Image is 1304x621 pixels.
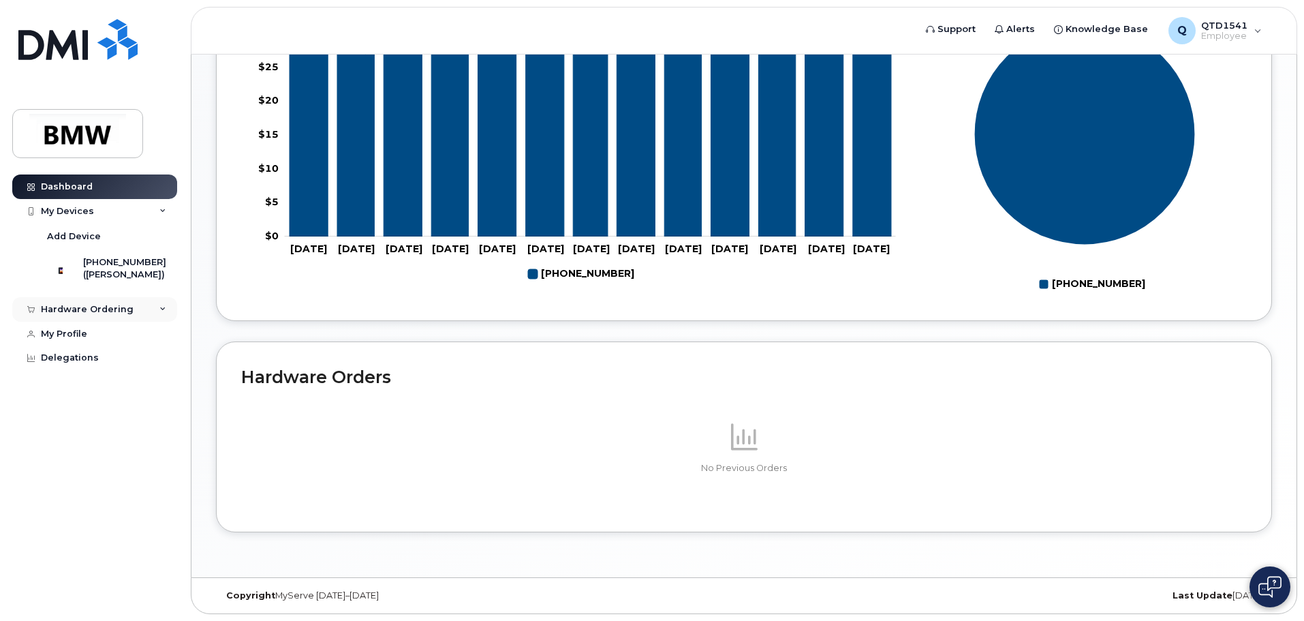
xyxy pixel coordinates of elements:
tspan: [DATE] [760,243,796,255]
p: No Previous Orders [241,462,1247,474]
tspan: [DATE] [479,243,516,255]
g: Series [974,23,1196,245]
div: QTD1541 [1159,17,1271,44]
tspan: [DATE] [290,243,327,255]
g: Chart [974,23,1196,295]
span: Support [937,22,976,36]
h2: Hardware Orders [241,367,1247,387]
span: Employee [1201,31,1247,42]
div: [DATE] [920,590,1272,601]
a: Knowledge Base [1044,16,1158,43]
tspan: [DATE] [432,243,469,255]
tspan: [DATE] [853,243,890,255]
img: Open chat [1258,576,1282,598]
tspan: $0 [265,230,279,242]
span: QTD1541 [1201,20,1247,31]
tspan: $25 [258,60,279,72]
span: Knowledge Base [1066,22,1148,36]
tspan: [DATE] [808,243,845,255]
tspan: [DATE] [665,243,702,255]
tspan: [DATE] [573,243,610,255]
tspan: $15 [258,128,279,140]
tspan: [DATE] [618,243,655,255]
g: 864-437-5203 [528,262,634,286]
tspan: [DATE] [711,243,748,255]
g: Legend [1039,273,1145,296]
span: Alerts [1006,22,1035,36]
tspan: $5 [265,196,279,208]
a: Alerts [985,16,1044,43]
tspan: [DATE] [527,243,564,255]
g: 864-437-5203 [290,32,891,237]
div: MyServe [DATE]–[DATE] [216,590,568,601]
g: Legend [528,262,634,286]
tspan: $10 [258,162,279,174]
strong: Copyright [226,590,275,601]
span: Q [1177,22,1187,39]
tspan: [DATE] [338,243,375,255]
tspan: $20 [258,94,279,106]
tspan: [DATE] [386,243,422,255]
a: Support [916,16,985,43]
strong: Last Update [1173,590,1232,601]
